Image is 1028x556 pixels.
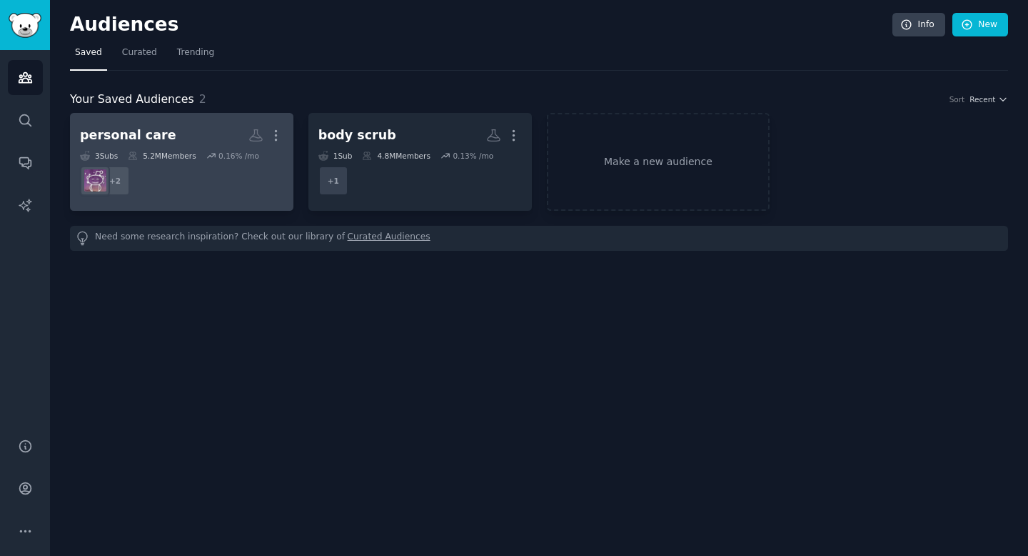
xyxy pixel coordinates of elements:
[100,166,130,196] div: + 2
[453,151,493,161] div: 0.13 % /mo
[318,166,348,196] div: + 1
[80,151,118,161] div: 3 Sub s
[199,92,206,106] span: 2
[70,226,1008,251] div: Need some research inspiration? Check out our library of
[952,13,1008,37] a: New
[949,94,965,104] div: Sort
[177,46,214,59] span: Trending
[75,46,102,59] span: Saved
[128,151,196,161] div: 5.2M Members
[70,41,107,71] a: Saved
[308,113,532,211] a: body scrub1Sub4.8MMembers0.13% /mo+1
[547,113,770,211] a: Make a new audience
[172,41,219,71] a: Trending
[70,14,892,36] h2: Audiences
[318,126,396,144] div: body scrub
[348,231,430,246] a: Curated Audiences
[9,13,41,38] img: GummySearch logo
[70,113,293,211] a: personal care3Subs5.2MMembers0.16% /mo+2asmr
[362,151,430,161] div: 4.8M Members
[80,126,176,144] div: personal care
[84,169,106,192] img: asmr
[318,151,353,161] div: 1 Sub
[969,94,995,104] span: Recent
[969,94,1008,104] button: Recent
[70,91,194,109] span: Your Saved Audiences
[892,13,945,37] a: Info
[117,41,162,71] a: Curated
[122,46,157,59] span: Curated
[218,151,259,161] div: 0.16 % /mo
